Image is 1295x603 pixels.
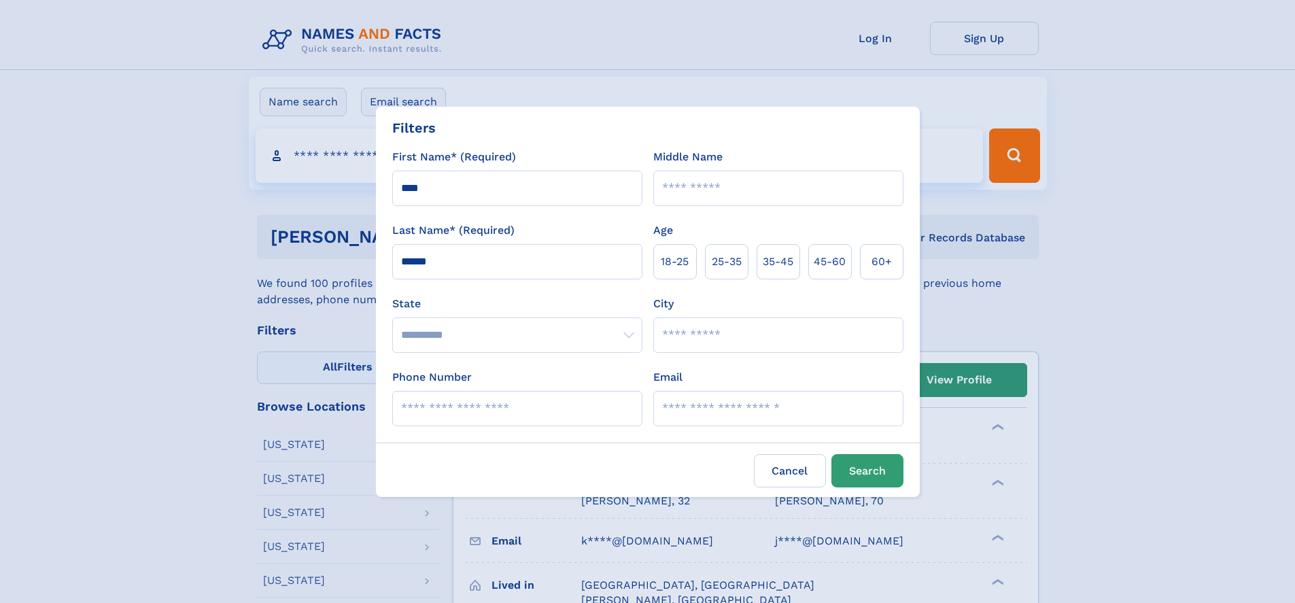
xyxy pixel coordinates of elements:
[392,149,516,165] label: First Name* (Required)
[661,254,689,270] span: 18‑25
[392,222,515,239] label: Last Name* (Required)
[653,296,674,312] label: City
[754,454,826,487] label: Cancel
[392,118,436,138] div: Filters
[763,254,793,270] span: 35‑45
[871,254,892,270] span: 60+
[653,222,673,239] label: Age
[392,369,472,385] label: Phone Number
[653,149,723,165] label: Middle Name
[392,296,642,312] label: State
[712,254,742,270] span: 25‑35
[653,369,683,385] label: Email
[814,254,846,270] span: 45‑60
[831,454,903,487] button: Search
